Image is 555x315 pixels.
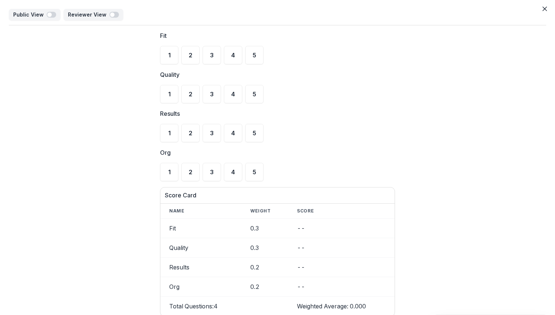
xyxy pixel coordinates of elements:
p: Results [160,109,180,118]
td: Results [160,258,242,277]
span: 2 [189,91,192,97]
span: 3 [210,169,214,175]
th: Weight [242,204,288,219]
button: Reviewer View [64,9,123,21]
span: 4 [231,169,235,175]
td: 0.2 [242,258,288,277]
td: -- [288,238,395,258]
span: 1 [168,91,171,97]
span: 3 [210,130,214,136]
p: Quality [160,70,179,79]
span: 3 [210,91,214,97]
p: Fit [160,31,167,40]
td: Org [160,277,242,297]
td: -- [288,277,395,297]
span: 4 [231,91,235,97]
span: 2 [189,52,192,58]
span: 5 [253,91,256,97]
span: 4 [231,52,235,58]
h3: Score Card [165,192,390,199]
span: 2 [189,130,192,136]
span: 5 [253,169,256,175]
span: 1 [168,130,171,136]
p: Org [160,148,171,157]
span: 1 [168,52,171,58]
td: 0.3 [242,238,288,258]
span: 3 [210,52,214,58]
span: 4 [231,130,235,136]
th: Score [288,204,395,219]
td: 0.2 [242,277,288,297]
span: 5 [253,52,256,58]
td: -- [288,258,395,277]
span: 2 [189,169,192,175]
td: Quality [160,238,242,258]
td: 0.3 [242,219,288,238]
th: Name [160,204,242,219]
button: Close [539,3,551,15]
td: -- [288,219,395,238]
p: Reviewer View [68,12,109,18]
p: Public View [13,12,47,18]
span: 1 [168,169,171,175]
button: Public View [9,9,61,21]
span: 5 [253,130,256,136]
td: Fit [160,219,242,238]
